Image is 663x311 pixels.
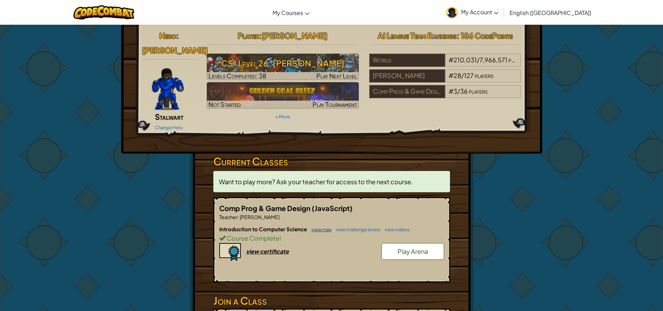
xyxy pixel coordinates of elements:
[275,114,290,119] a: + More
[449,71,453,79] span: #
[453,56,477,64] span: 210,031
[449,56,453,64] span: #
[207,82,359,109] img: Golden Goal
[238,31,259,40] span: Player
[219,204,312,212] span: Comp Prog & Game Design
[313,100,357,108] span: Play Tournament
[226,234,279,242] span: Course Complete
[213,154,450,169] h3: Current Classes
[259,31,262,40] span: :
[207,54,359,80] a: Play Next Level
[279,234,281,242] span: !
[369,76,521,84] a: [PERSON_NAME]#28/127players
[449,87,453,95] span: #
[369,85,445,98] div: Comp Prog & Game Design
[142,45,208,55] span: [PERSON_NAME]
[246,248,289,255] div: view certificate
[508,56,527,64] span: players
[207,54,359,80] img: CS1 Level 26: Wakka Maul
[213,293,450,309] h3: Join a Class
[219,214,238,220] span: Teacher
[506,3,595,22] a: English ([GEOGRAPHIC_DATA])
[238,214,239,220] span: :
[475,71,494,79] span: players
[316,72,357,80] span: Play Next Level
[239,214,279,220] span: [PERSON_NAME]
[369,69,445,83] div: [PERSON_NAME]
[464,71,474,79] span: 127
[219,226,308,232] span: Introduction to Computer Science
[332,227,380,232] a: view challenge levels
[262,31,327,40] span: [PERSON_NAME]
[219,248,289,255] a: view certificate
[208,72,266,80] span: Levels Completed: 38
[155,125,183,130] a: Change Hero
[461,71,464,79] span: /
[152,68,184,110] img: Gordon-selection-pose.png
[219,178,413,186] span: Want to play more? Ask your teacher for access to the next course.
[73,5,134,20] img: CodeCombat logo
[480,56,507,64] span: 7,966,571
[369,54,445,67] div: World
[269,3,313,22] a: My Courses
[460,87,468,95] span: 36
[219,243,241,261] img: certificate-icon.png
[457,31,513,40] span: : 186 CodePoints
[273,9,303,16] span: My Courses
[397,247,428,255] span: Play Arena
[477,56,480,64] span: /
[381,227,410,232] a: view videos
[461,8,498,16] span: My Account
[378,31,457,40] span: AI League Team Rankings
[159,31,176,40] span: Hero
[207,55,359,71] h3: CS1 Level 26: [PERSON_NAME]
[443,1,502,23] a: My Account
[469,87,488,95] span: players
[453,71,461,79] span: 28
[308,227,332,232] a: view map
[176,31,179,40] span: :
[510,9,591,16] span: English ([GEOGRAPHIC_DATA])
[369,92,521,100] a: Comp Prog & Game Design#3/36players
[312,204,353,212] span: (JavaScript)
[457,87,460,95] span: /
[208,100,241,108] span: Not Started
[446,7,458,18] img: avatar
[155,112,183,122] span: Stalwart
[369,60,521,68] a: World#210,031/7,966,571players
[453,87,457,95] span: 3
[207,82,359,109] a: Not StartedPlay Tournament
